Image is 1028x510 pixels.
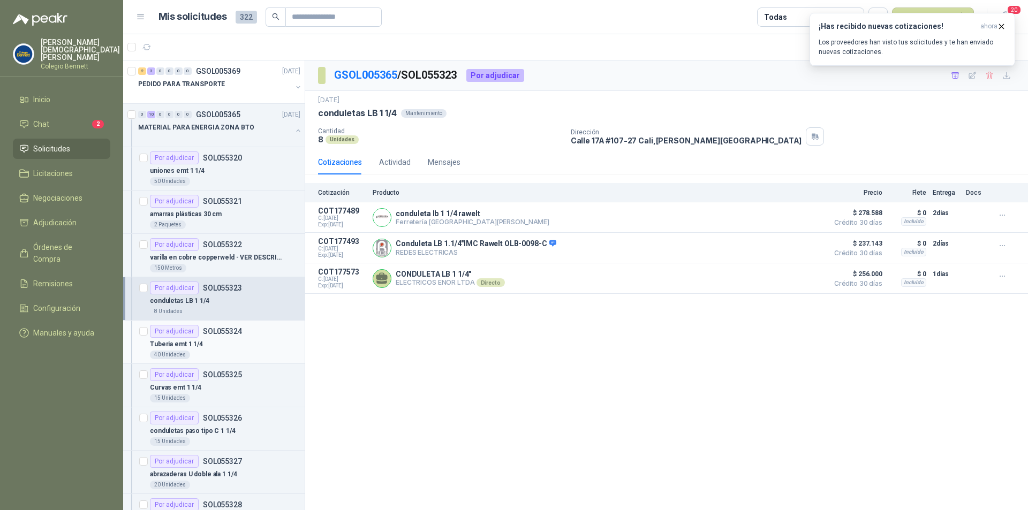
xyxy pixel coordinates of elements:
span: Solicitudes [33,143,70,155]
div: 0 [175,111,183,118]
div: 0 [165,111,173,118]
a: Configuración [13,298,110,318]
p: [DATE] [282,66,300,77]
p: Dirección [571,128,802,136]
span: Chat [33,118,49,130]
span: C: [DATE] [318,246,366,252]
div: 15 Unidades [150,394,190,402]
p: conduletas paso tipo C 1 1/4 [150,426,236,436]
div: 50 Unidades [150,177,190,186]
div: Cotizaciones [318,156,362,168]
p: GSOL005365 [196,111,240,118]
a: Por adjudicarSOL055324Tuberia emt 1 1/440 Unidades [123,321,305,364]
div: Mensajes [428,156,460,168]
a: Inicio [13,89,110,110]
span: 322 [236,11,257,24]
span: Exp: [DATE] [318,283,366,289]
p: Calle 17A #107-27 Cali , [PERSON_NAME][GEOGRAPHIC_DATA] [571,136,802,145]
a: Por adjudicarSOL055326conduletas paso tipo C 1 1/415 Unidades [123,407,305,451]
div: 15 Unidades [150,437,190,446]
p: Docs [966,189,987,196]
img: Logo peakr [13,13,67,26]
span: 20 [1007,5,1022,15]
div: Por adjudicar [466,69,524,82]
a: GSOL005365 [334,68,397,81]
p: SOL055320 [203,154,242,162]
p: Entrega [933,189,959,196]
p: $ 0 [889,207,926,219]
span: Negociaciones [33,192,82,204]
a: Remisiones [13,273,110,294]
a: Por adjudicarSOL055320uniones emt 1 1/450 Unidades [123,147,305,191]
div: Por adjudicar [150,151,199,164]
button: Nueva solicitud [892,7,974,27]
p: GSOL005369 [196,67,240,75]
p: conduletas LB 1 1/4 [318,108,397,119]
a: Chat2 [13,114,110,134]
span: Crédito 30 días [829,250,882,256]
p: Producto [373,189,822,196]
span: Adjudicación [33,217,77,229]
p: Ferretería [GEOGRAPHIC_DATA][PERSON_NAME] [396,218,549,226]
div: Por adjudicar [150,368,199,381]
div: 0 [156,67,164,75]
div: 0 [175,67,183,75]
p: varilla en cobre copperweld - VER DESCRIPCIÓN [150,253,283,263]
p: ELECTRICOS ENOR LTDA [396,278,505,287]
div: Incluido [901,278,926,287]
div: Directo [477,278,505,287]
div: Por adjudicar [150,195,199,208]
div: Todas [764,11,787,23]
div: Por adjudicar [150,281,199,294]
a: Negociaciones [13,188,110,208]
p: uniones emt 1 1/4 [150,166,205,176]
span: Manuales y ayuda [33,327,94,339]
h3: ¡Has recibido nuevas cotizaciones! [819,22,976,31]
span: Configuración [33,302,80,314]
p: SOL055326 [203,414,242,422]
div: Incluido [901,248,926,256]
a: Órdenes de Compra [13,237,110,269]
span: Órdenes de Compra [33,241,100,265]
div: 40 Unidades [150,351,190,359]
a: 0 10 0 0 0 0 GSOL005365[DATE] MATERIAL PARA ENERGIA ZONA BTO [138,108,303,142]
p: REDES ELECTRICAS [396,248,556,256]
p: 2 días [933,207,959,219]
span: 2 [92,120,104,128]
div: 2 Paquetes [150,220,186,229]
div: Unidades [326,135,359,144]
p: Precio [829,189,882,196]
a: 2 3 0 0 0 0 GSOL005369[DATE] PEDIDO PARA TRANSPORTE [138,65,303,99]
a: Por adjudicarSOL055325Curvas emt 1 1/415 Unidades [123,364,305,407]
p: SOL055327 [203,458,242,465]
div: 20 Unidades [150,481,190,489]
h1: Mis solicitudes [158,9,227,25]
p: SOL055323 [203,284,242,292]
p: 2 días [933,237,959,250]
div: 0 [165,67,173,75]
div: 3 [147,67,155,75]
div: Mantenimiento [401,109,447,118]
a: Por adjudicarSOL055323conduletas LB 1 1/48 Unidades [123,277,305,321]
p: SOL055324 [203,328,242,335]
div: 0 [156,111,164,118]
span: Crédito 30 días [829,219,882,226]
span: ahora [980,22,997,31]
p: Curvas emt 1 1/4 [150,383,201,393]
p: Cantidad [318,127,562,135]
button: 20 [996,7,1015,27]
p: [DATE] [318,95,339,105]
div: 8 Unidades [150,307,187,316]
span: $ 237.143 [829,237,882,250]
span: Exp: [DATE] [318,252,366,258]
p: PEDIDO PARA TRANSPORTE [138,79,225,89]
img: Company Logo [13,44,34,64]
img: Company Logo [373,239,391,257]
p: COT177489 [318,207,366,215]
div: Por adjudicar [150,238,199,251]
span: search [272,13,279,20]
div: 2 [138,67,146,75]
a: Por adjudicarSOL055321amarras plásticas 30 cm2 Paquetes [123,191,305,234]
p: Colegio Bennett [41,63,120,70]
p: conduleta lb 1 1/4 rawelt [396,209,549,218]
